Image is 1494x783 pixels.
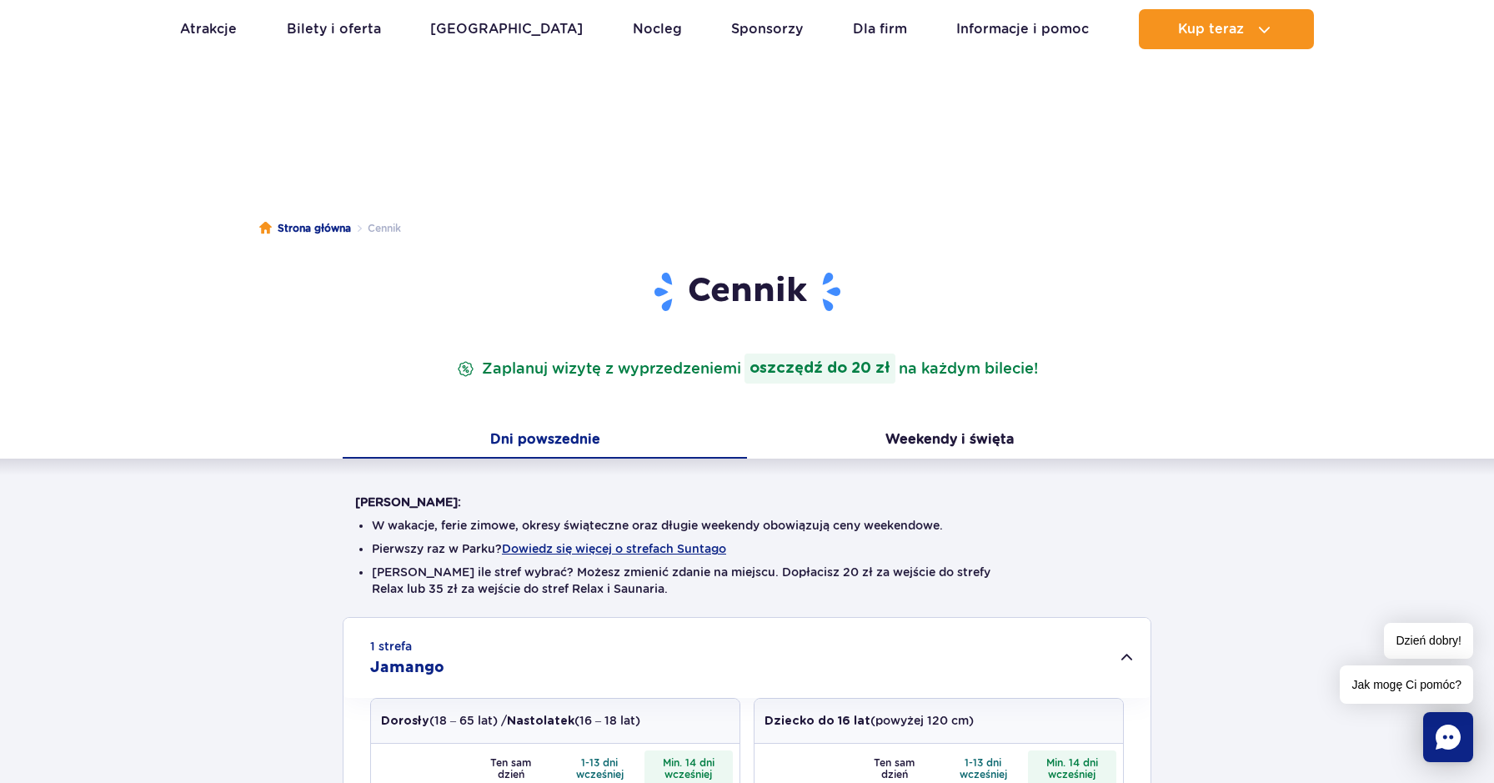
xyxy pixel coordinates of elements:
strong: [PERSON_NAME]: [355,495,461,509]
a: Sponsorzy [731,9,803,49]
a: [GEOGRAPHIC_DATA] [430,9,583,49]
p: (powyżej 120 cm) [765,712,974,730]
div: Chat [1423,712,1473,762]
a: Nocleg [633,9,682,49]
a: Bilety i oferta [287,9,381,49]
h1: Cennik [355,270,1139,314]
li: Cennik [351,220,401,237]
small: 1 strefa [370,638,412,655]
a: Atrakcje [180,9,237,49]
button: Dowiedz się więcej o strefach Suntago [502,542,726,555]
strong: oszczędź do 20 zł [744,354,895,384]
span: Dzień dobry! [1384,623,1473,659]
a: Informacje i pomoc [956,9,1089,49]
h2: Jamango [370,658,444,678]
p: Zaplanuj wizytę z wyprzedzeniem na każdym bilecie! [454,354,1041,384]
span: Jak mogę Ci pomóc? [1340,665,1473,704]
li: Pierwszy raz w Parku? [372,540,1122,557]
li: [PERSON_NAME] ile stref wybrać? Możesz zmienić zdanie na miejscu. Dopłacisz 20 zł za wejście do s... [372,564,1122,597]
button: Dni powszednie [343,424,747,459]
span: Kup teraz [1178,22,1244,37]
strong: Dziecko do 16 lat [765,715,870,727]
a: Dla firm [853,9,907,49]
p: (18 – 65 lat) / (16 – 18 lat) [381,712,640,730]
button: Kup teraz [1139,9,1314,49]
strong: Dorosły [381,715,429,727]
strong: Nastolatek [507,715,574,727]
button: Weekendy i święta [747,424,1151,459]
a: Strona główna [259,220,351,237]
li: W wakacje, ferie zimowe, okresy świąteczne oraz długie weekendy obowiązują ceny weekendowe. [372,517,1122,534]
